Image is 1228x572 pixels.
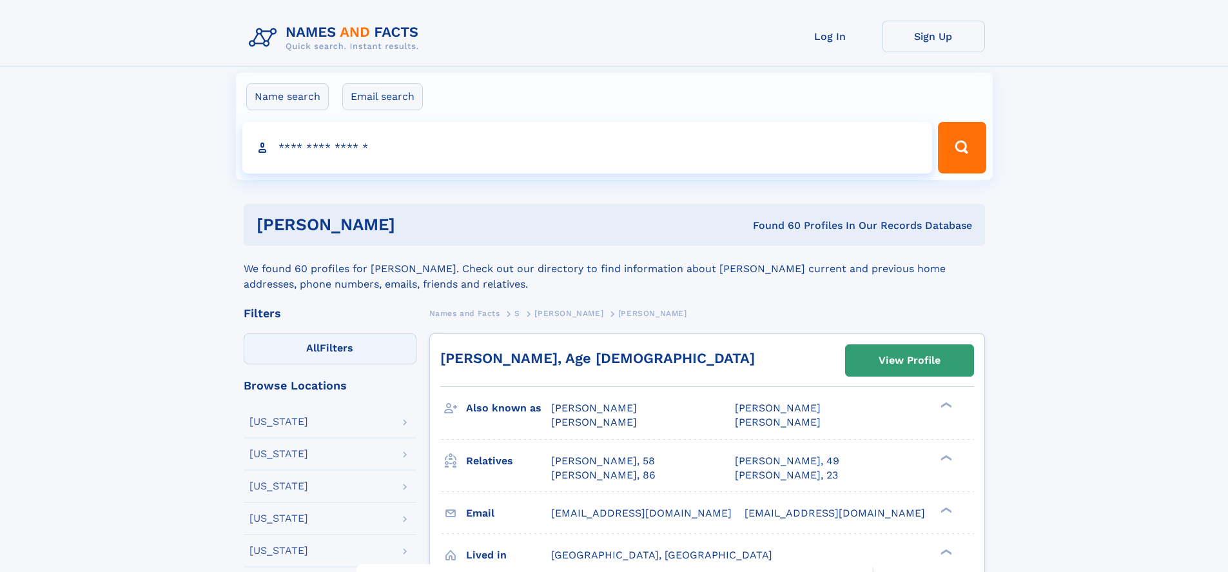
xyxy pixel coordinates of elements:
[244,246,985,292] div: We found 60 profiles for [PERSON_NAME]. Check out our directory to find information about [PERSON...
[937,401,953,409] div: ❯
[246,83,329,110] label: Name search
[242,122,933,173] input: search input
[882,21,985,52] a: Sign Up
[244,308,416,319] div: Filters
[429,305,500,321] a: Names and Facts
[244,380,416,391] div: Browse Locations
[244,21,429,55] img: Logo Names and Facts
[735,416,821,428] span: [PERSON_NAME]
[534,309,603,318] span: [PERSON_NAME]
[551,416,637,428] span: [PERSON_NAME]
[249,481,308,491] div: [US_STATE]
[551,549,772,561] span: [GEOGRAPHIC_DATA], [GEOGRAPHIC_DATA]
[534,305,603,321] a: [PERSON_NAME]
[249,417,308,427] div: [US_STATE]
[937,506,953,514] div: ❯
[745,507,925,519] span: [EMAIL_ADDRESS][DOMAIN_NAME]
[938,122,986,173] button: Search Button
[779,21,882,52] a: Log In
[306,342,320,354] span: All
[937,547,953,556] div: ❯
[937,453,953,462] div: ❯
[466,502,551,524] h3: Email
[342,83,423,110] label: Email search
[574,219,972,233] div: Found 60 Profiles In Our Records Database
[257,217,574,233] h1: [PERSON_NAME]
[249,513,308,524] div: [US_STATE]
[249,449,308,459] div: [US_STATE]
[846,345,973,376] a: View Profile
[735,454,839,468] a: [PERSON_NAME], 49
[735,468,838,482] a: [PERSON_NAME], 23
[735,402,821,414] span: [PERSON_NAME]
[551,402,637,414] span: [PERSON_NAME]
[466,397,551,419] h3: Also known as
[249,546,308,556] div: [US_STATE]
[244,333,416,364] label: Filters
[466,544,551,566] h3: Lived in
[466,450,551,472] h3: Relatives
[879,346,940,375] div: View Profile
[551,507,732,519] span: [EMAIL_ADDRESS][DOMAIN_NAME]
[514,309,520,318] span: S
[551,468,656,482] a: [PERSON_NAME], 86
[551,454,655,468] a: [PERSON_NAME], 58
[440,350,755,366] a: [PERSON_NAME], Age [DEMOGRAPHIC_DATA]
[618,309,687,318] span: [PERSON_NAME]
[514,305,520,321] a: S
